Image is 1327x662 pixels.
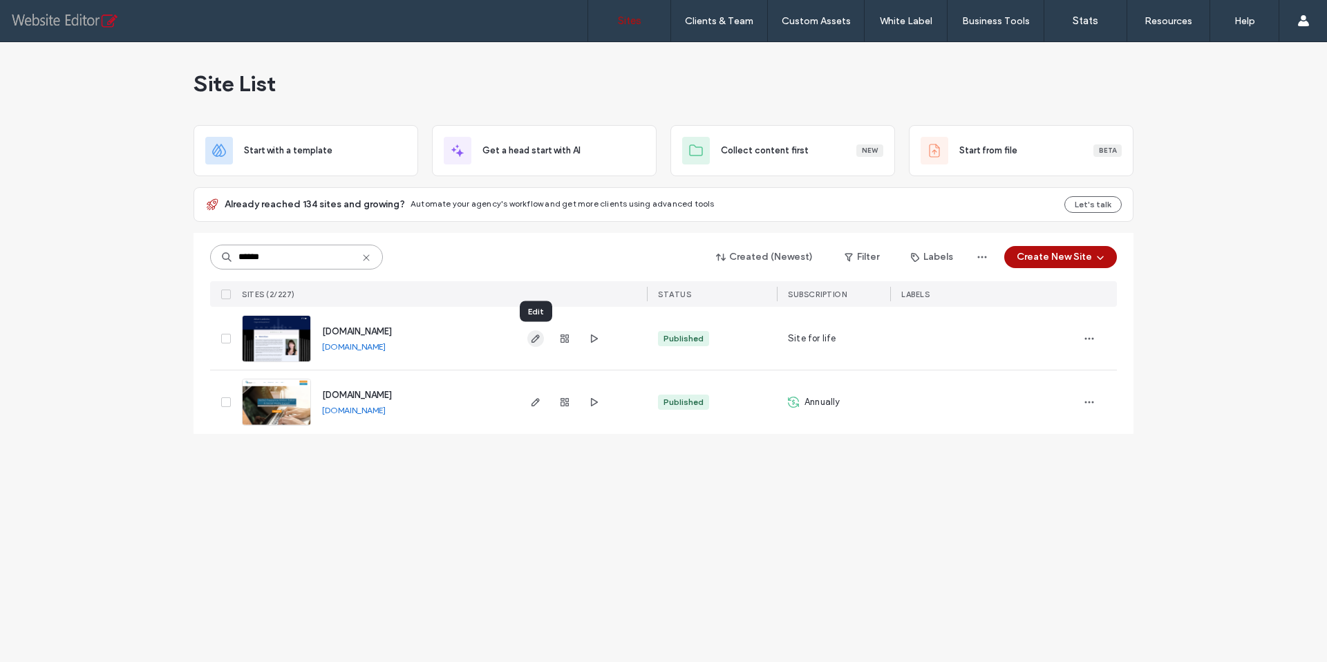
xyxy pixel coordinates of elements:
label: Sites [618,15,641,27]
label: Help [1234,15,1255,27]
button: Let's talk [1064,196,1122,213]
a: [DOMAIN_NAME] [322,326,392,337]
span: Annually [804,395,840,409]
span: Start with a template [244,144,332,158]
label: Clients & Team [685,15,753,27]
button: Labels [898,246,966,268]
span: SUBSCRIPTION [788,290,847,299]
span: Start from file [959,144,1017,158]
span: STATUS [658,290,691,299]
div: Edit [520,301,552,322]
div: Start with a template [194,125,418,176]
button: Filter [831,246,893,268]
label: Stats [1073,15,1098,27]
span: SITES (2/227) [242,290,295,299]
span: Site List [194,70,276,97]
span: Site for life [788,332,836,346]
a: [DOMAIN_NAME] [322,341,386,352]
div: Published [663,332,704,345]
span: Collect content first [721,144,809,158]
label: Custom Assets [782,15,851,27]
span: Get a head start with AI [482,144,581,158]
button: Created (Newest) [704,246,825,268]
div: Collect content firstNew [670,125,895,176]
div: Beta [1093,144,1122,157]
div: Start from fileBeta [909,125,1133,176]
span: LABELS [901,290,930,299]
div: New [856,144,883,157]
label: Resources [1145,15,1192,27]
span: Automate your agency's workflow and get more clients using advanced tools [411,198,715,209]
div: Get a head start with AI [432,125,657,176]
a: [DOMAIN_NAME] [322,390,392,400]
label: Business Tools [962,15,1030,27]
a: [DOMAIN_NAME] [322,405,386,415]
div: Published [663,396,704,408]
button: Create New Site [1004,246,1117,268]
span: Already reached 134 sites and growing? [225,198,405,211]
label: White Label [880,15,932,27]
span: Help [32,10,60,22]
